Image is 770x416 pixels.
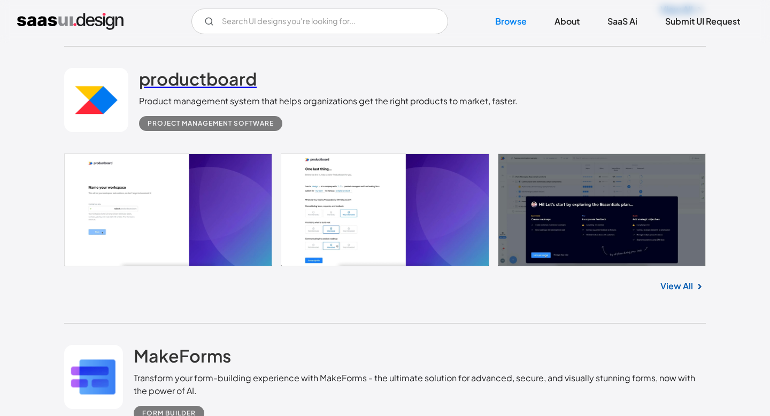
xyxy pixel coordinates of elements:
[191,9,448,34] form: Email Form
[191,9,448,34] input: Search UI designs you're looking for...
[139,95,518,107] div: Product management system that helps organizations get the right products to market, faster.
[134,372,706,397] div: Transform your form-building experience with MakeForms - the ultimate solution for advanced, secu...
[17,13,124,30] a: home
[139,68,257,95] a: productboard
[134,345,231,372] a: MakeForms
[652,10,753,33] a: Submit UI Request
[139,68,257,89] h2: productboard
[482,10,540,33] a: Browse
[148,117,274,130] div: Project Management Software
[134,345,231,366] h2: MakeForms
[542,10,592,33] a: About
[595,10,650,33] a: SaaS Ai
[660,280,693,292] a: View All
